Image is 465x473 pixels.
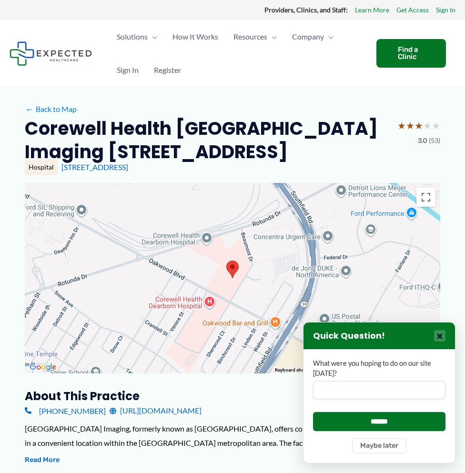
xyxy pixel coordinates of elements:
a: SolutionsMenu Toggle [109,20,165,53]
span: How It Works [172,20,218,53]
button: Read More [25,454,60,466]
span: (53) [429,134,440,147]
a: Get Access [396,4,429,16]
span: Solutions [117,20,148,53]
span: ★ [414,117,423,134]
img: Expected Healthcare Logo - side, dark font, small [10,41,92,66]
a: Find a Clinic [376,39,446,68]
a: ResourcesMenu Toggle [226,20,284,53]
h3: About this practice [25,389,440,403]
strong: Providers, Clinics, and Staff: [264,6,348,14]
label: What were you hoping to do on our site [DATE]? [313,359,445,378]
span: Resources [233,20,267,53]
h2: Corewell Health [GEOGRAPHIC_DATA] Imaging [STREET_ADDRESS] [25,117,390,164]
a: Sign In [109,53,146,87]
img: Google [27,361,59,373]
span: ★ [397,117,406,134]
a: [PHONE_NUMBER] [25,403,106,418]
a: How It Works [165,20,226,53]
div: Hospital [25,159,58,175]
span: ★ [423,117,432,134]
a: Register [146,53,189,87]
span: 3.0 [418,134,427,147]
a: Sign In [436,4,455,16]
span: Menu Toggle [324,20,334,53]
button: Close [434,330,445,342]
a: CompanyMenu Toggle [284,20,341,53]
span: ★ [432,117,440,134]
div: [GEOGRAPHIC_DATA] Imaging, formerly known as [GEOGRAPHIC_DATA], offers comprehensive diagnostic i... [25,422,440,450]
a: Open this area in Google Maps (opens a new window) [27,361,59,373]
span: Menu Toggle [148,20,157,53]
span: Sign In [117,53,139,87]
span: ★ [406,117,414,134]
span: Menu Toggle [267,20,277,53]
a: Learn More [355,4,389,16]
h3: Quick Question! [313,331,385,342]
a: ←Back to Map [25,102,77,116]
a: [URL][DOMAIN_NAME] [110,403,202,418]
button: Keyboard shortcuts [275,367,317,373]
span: Company [292,20,324,53]
button: Toggle fullscreen view [416,188,435,207]
a: [STREET_ADDRESS] [61,162,128,171]
span: Register [154,53,181,87]
button: Maybe later [352,438,406,453]
nav: Primary Site Navigation [109,20,367,87]
span: ← [25,104,34,113]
